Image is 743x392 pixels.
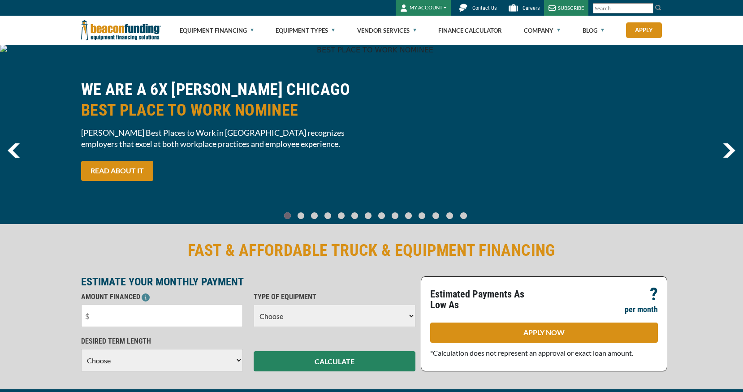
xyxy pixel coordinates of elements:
[583,16,604,45] a: Blog
[81,16,161,45] img: Beacon Funding Corporation logo
[723,143,735,158] a: next
[650,289,658,300] p: ?
[644,5,651,12] a: Clear search text
[444,212,455,220] a: Go To Slide 12
[430,349,633,357] span: *Calculation does not represent an approval or exact loan amount.
[254,351,415,371] button: CALCULATE
[430,323,658,343] a: APPLY NOW
[322,212,333,220] a: Go To Slide 3
[403,212,414,220] a: Go To Slide 9
[524,16,560,45] a: Company
[472,5,497,11] span: Contact Us
[81,79,366,121] h2: WE ARE A 6X [PERSON_NAME] CHICAGO
[81,305,243,327] input: $
[295,212,306,220] a: Go To Slide 1
[389,212,400,220] a: Go To Slide 8
[81,127,366,150] span: [PERSON_NAME] Best Places to Work in [GEOGRAPHIC_DATA] recognizes employers that excel at both wo...
[309,212,320,220] a: Go To Slide 2
[357,16,416,45] a: Vendor Services
[363,212,373,220] a: Go To Slide 6
[430,212,441,220] a: Go To Slide 11
[81,161,153,181] a: READ ABOUT IT
[254,292,415,302] p: TYPE OF EQUIPMENT
[8,143,20,158] a: previous
[81,292,243,302] p: AMOUNT FINANCED
[180,16,254,45] a: Equipment Financing
[276,16,335,45] a: Equipment Types
[81,100,366,121] span: BEST PLACE TO WORK NOMINEE
[723,143,735,158] img: Right Navigator
[336,212,346,220] a: Go To Slide 4
[282,212,293,220] a: Go To Slide 0
[376,212,387,220] a: Go To Slide 7
[349,212,360,220] a: Go To Slide 5
[438,16,502,45] a: Finance Calculator
[523,5,540,11] span: Careers
[625,304,658,315] p: per month
[81,336,243,347] p: DESIRED TERM LENGTH
[430,289,539,310] p: Estimated Payments As Low As
[458,212,469,220] a: Go To Slide 13
[416,212,428,220] a: Go To Slide 10
[81,276,415,287] p: ESTIMATE YOUR MONTHLY PAYMENT
[81,240,662,261] h2: FAST & AFFORDABLE TRUCK & EQUIPMENT FINANCING
[593,3,653,13] input: Search
[655,4,662,11] img: Search
[626,22,662,38] a: Apply
[8,143,20,158] img: Left Navigator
